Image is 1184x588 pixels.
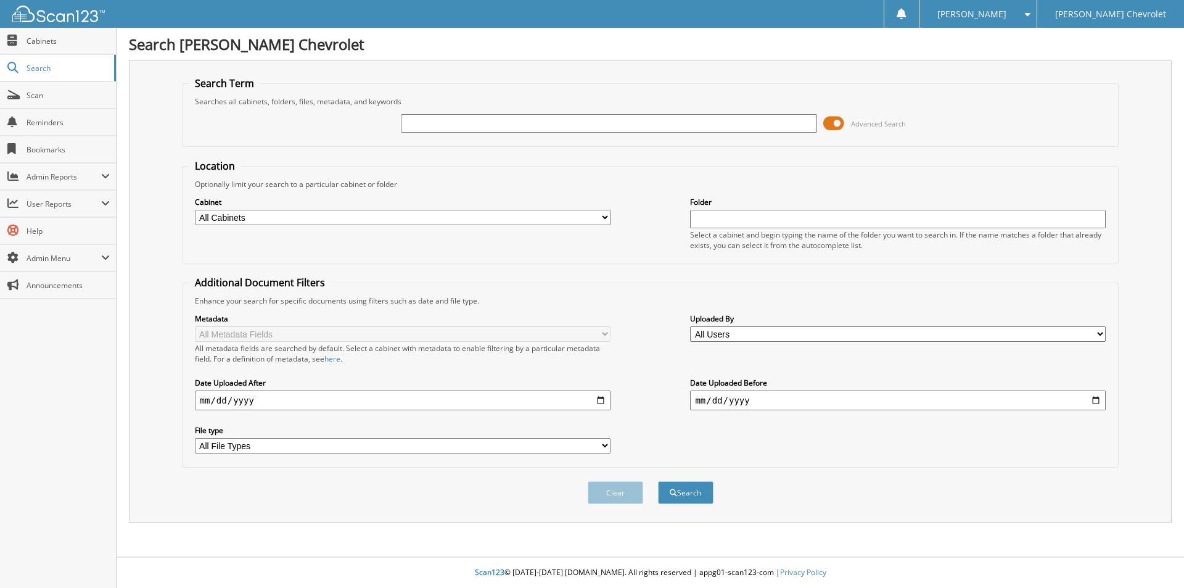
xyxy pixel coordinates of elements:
[117,558,1184,588] div: © [DATE]-[DATE] [DOMAIN_NAME]. All rights reserved | appg01-scan123-com |
[780,567,826,578] a: Privacy Policy
[27,280,110,291] span: Announcements
[195,391,610,410] input: start
[27,172,101,182] span: Admin Reports
[475,567,504,578] span: Scan123
[189,179,1112,189] div: Optionally limit your search to a particular cabinet or folder
[937,10,1006,18] span: [PERSON_NAME]
[690,197,1106,207] label: Folder
[27,90,110,101] span: Scan
[851,119,906,128] span: Advanced Search
[27,36,110,46] span: Cabinets
[195,378,610,388] label: Date Uploaded After
[129,34,1172,54] h1: Search [PERSON_NAME] Chevrolet
[324,354,340,364] a: here
[189,96,1112,107] div: Searches all cabinets, folders, files, metadata, and keywords
[189,296,1112,306] div: Enhance your search for specific documents using filters such as date and file type.
[588,481,643,504] button: Clear
[195,343,610,364] div: All metadata fields are searched by default. Select a cabinet with metadata to enable filtering b...
[195,425,610,436] label: File type
[195,197,610,207] label: Cabinet
[690,391,1106,410] input: end
[27,144,110,155] span: Bookmarks
[27,117,110,128] span: Reminders
[690,230,1106,251] div: Select a cabinet and begin typing the name of the folder you want to search in. If the name match...
[189,159,241,173] legend: Location
[27,226,110,236] span: Help
[658,481,713,504] button: Search
[27,253,101,263] span: Admin Menu
[195,313,610,324] label: Metadata
[189,77,260,90] legend: Search Term
[690,378,1106,388] label: Date Uploaded Before
[189,276,331,289] legend: Additional Document Filters
[12,6,105,22] img: scan123-logo-white.svg
[27,199,101,209] span: User Reports
[27,63,108,73] span: Search
[690,313,1106,324] label: Uploaded By
[1055,10,1166,18] span: [PERSON_NAME] Chevrolet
